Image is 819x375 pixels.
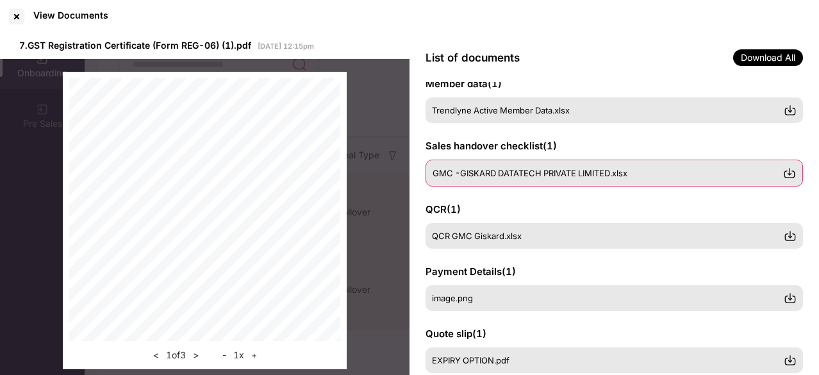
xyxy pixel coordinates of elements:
img: svg+xml;base64,PHN2ZyBpZD0iRG93bmxvYWQtMzJ4MzIiIHhtbG5zPSJodHRwOi8vd3d3LnczLm9yZy8yMDAwL3N2ZyIgd2... [784,229,797,242]
div: 1 x [219,347,261,363]
span: GMC -GISKARD DATATECH PRIVATE LIMITED.xlsx [433,168,627,178]
span: Member data ( 1 ) [426,78,502,90]
div: 1 of 3 [149,347,203,363]
button: - [219,347,230,363]
img: svg+xml;base64,PHN2ZyBpZD0iRG93bmxvYWQtMzJ4MzIiIHhtbG5zPSJodHRwOi8vd3d3LnczLm9yZy8yMDAwL3N2ZyIgd2... [783,167,796,179]
span: Trendlyne Active Member Data.xlsx [432,105,570,115]
span: Download All [733,49,803,66]
span: 7.GST Registration Certificate (Form REG-06) (1).pdf [19,40,251,51]
span: Quote slip ( 1 ) [426,328,486,340]
div: View Documents [33,10,108,21]
span: EXPIRY OPTION.pdf [432,355,509,365]
button: < [149,347,163,363]
span: Payment Details ( 1 ) [426,265,516,278]
span: QCR ( 1 ) [426,203,461,215]
span: image.png [432,293,473,303]
span: Sales handover checklist ( 1 ) [426,140,557,152]
span: QCR GMC Giskard.xlsx [432,231,522,241]
img: svg+xml;base64,PHN2ZyBpZD0iRG93bmxvYWQtMzJ4MzIiIHhtbG5zPSJodHRwOi8vd3d3LnczLm9yZy8yMDAwL3N2ZyIgd2... [784,104,797,117]
span: [DATE] 12:15pm [258,42,314,51]
img: svg+xml;base64,PHN2ZyBpZD0iRG93bmxvYWQtMzJ4MzIiIHhtbG5zPSJodHRwOi8vd3d3LnczLm9yZy8yMDAwL3N2ZyIgd2... [784,292,797,304]
button: > [189,347,203,363]
span: List of documents [426,51,520,64]
button: + [247,347,261,363]
img: svg+xml;base64,PHN2ZyBpZD0iRG93bmxvYWQtMzJ4MzIiIHhtbG5zPSJodHRwOi8vd3d3LnczLm9yZy8yMDAwL3N2ZyIgd2... [784,354,797,367]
